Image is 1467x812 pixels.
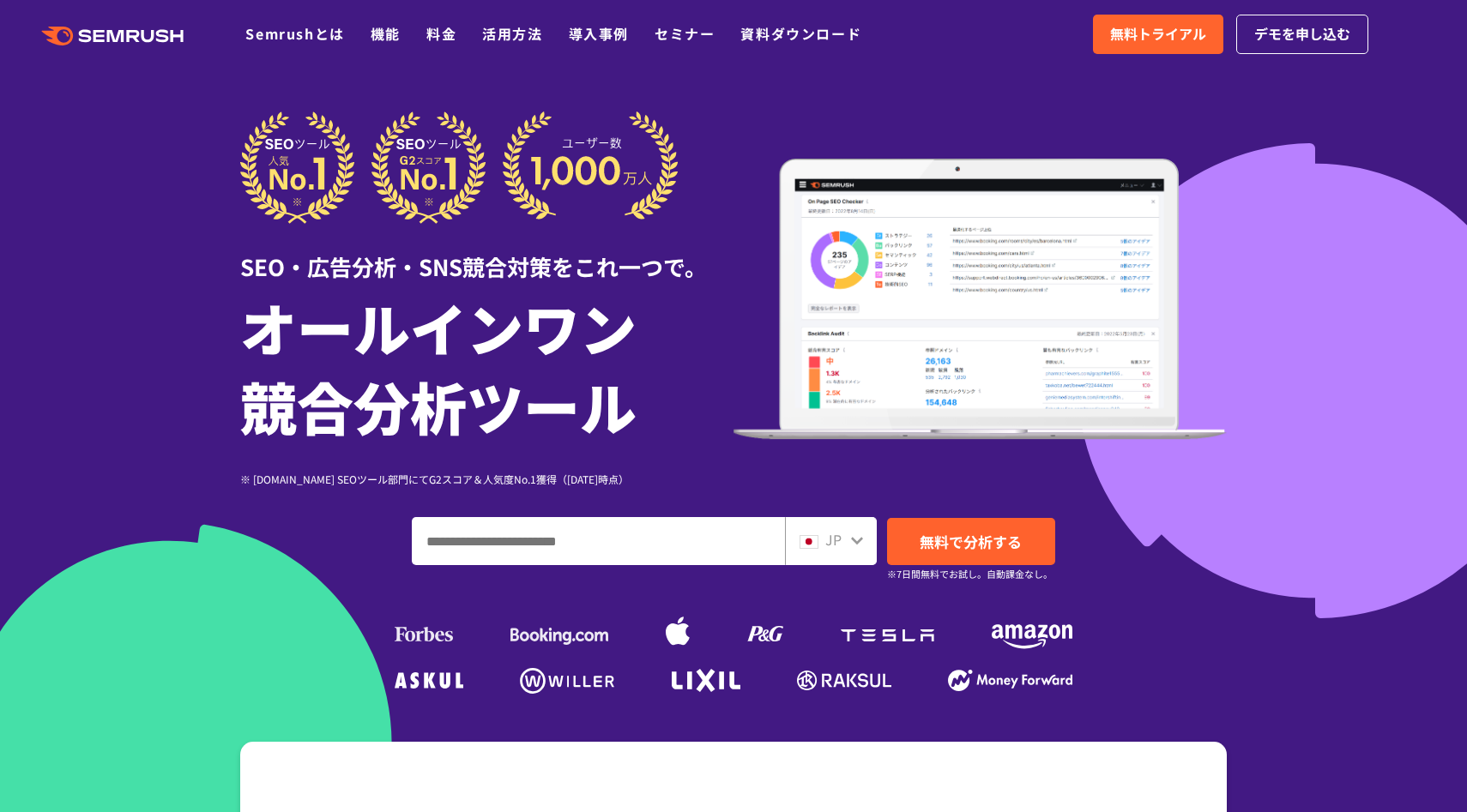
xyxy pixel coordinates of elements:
input: ドメイン、キーワードまたはURLを入力してください [413,518,784,564]
a: 活用方法 [482,23,542,44]
a: セミナー [655,23,715,44]
a: 機能 [371,23,401,44]
div: SEO・広告分析・SNS競合対策をこれ一つで。 [240,224,733,283]
small: ※7日間無料でお試し。自動課金なし。 [887,566,1053,582]
span: 無料トライアル [1110,23,1206,45]
span: JP [825,529,842,550]
span: 無料で分析する [920,531,1022,552]
a: デモを申し込む [1236,15,1368,54]
span: デモを申し込む [1254,23,1350,45]
div: ※ [DOMAIN_NAME] SEOツール部門にてG2スコア＆人気度No.1獲得（[DATE]時点） [240,471,733,487]
a: 資料ダウンロード [740,23,861,44]
a: 無料で分析する [887,518,1055,565]
a: 料金 [426,23,456,44]
a: 導入事例 [569,23,629,44]
a: Semrushとは [245,23,344,44]
h1: オールインワン 競合分析ツール [240,287,733,445]
a: 無料トライアル [1093,15,1223,54]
